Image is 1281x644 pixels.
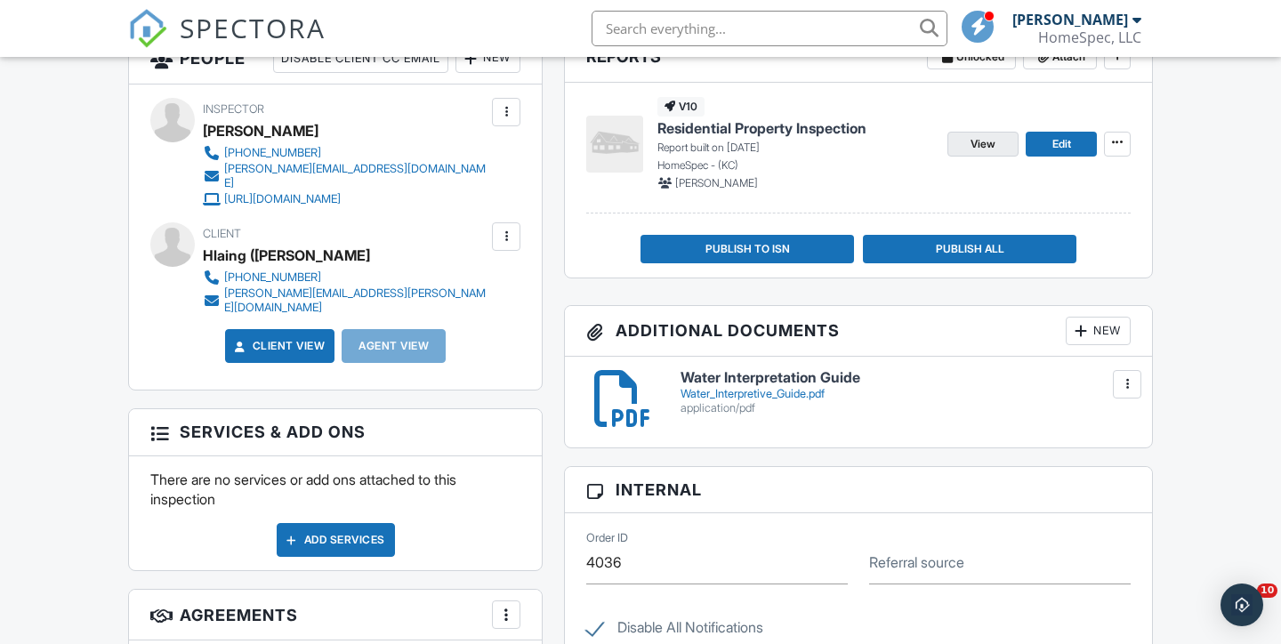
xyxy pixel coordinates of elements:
div: [PERSON_NAME][EMAIL_ADDRESS][DOMAIN_NAME] [224,162,487,190]
div: application/pdf [681,401,1131,415]
a: Water Interpretation Guide Water_Interpretive_Guide.pdf application/pdf [681,370,1131,415]
div: [URL][DOMAIN_NAME] [224,192,341,206]
div: Hlaing ([PERSON_NAME] [203,242,370,269]
div: Add Services [277,523,395,557]
a: [PHONE_NUMBER] [203,269,487,286]
div: [PHONE_NUMBER] [224,270,321,285]
span: Client [203,227,241,240]
div: New [455,44,520,73]
div: Open Intercom Messenger [1221,584,1263,626]
div: [PERSON_NAME] [1012,11,1128,28]
a: [PHONE_NUMBER] [203,144,487,162]
div: [PERSON_NAME][EMAIL_ADDRESS][PERSON_NAME][DOMAIN_NAME] [224,286,487,315]
h3: People [129,34,542,85]
h3: Additional Documents [565,306,1152,357]
div: Disable Client CC Email [273,44,448,73]
span: Inspector [203,102,264,116]
a: [PERSON_NAME][EMAIL_ADDRESS][DOMAIN_NAME] [203,162,487,190]
h3: Services & Add ons [129,409,542,455]
a: [PERSON_NAME][EMAIL_ADDRESS][PERSON_NAME][DOMAIN_NAME] [203,286,487,315]
h6: Water Interpretation Guide [681,370,1131,386]
div: [PERSON_NAME] [203,117,318,144]
h3: Internal [565,467,1152,513]
div: Water_Interpretive_Guide.pdf [681,387,1131,401]
a: Client View [231,337,326,355]
img: The Best Home Inspection Software - Spectora [128,9,167,48]
label: Referral source [869,552,964,572]
h3: Agreements [129,590,542,640]
input: Search everything... [592,11,947,46]
a: [URL][DOMAIN_NAME] [203,190,487,208]
a: SPECTORA [128,24,326,61]
div: New [1066,317,1131,345]
span: 10 [1257,584,1277,598]
label: Disable All Notifications [586,619,763,641]
label: Order ID [586,530,628,546]
span: SPECTORA [180,9,326,46]
div: HomeSpec, LLC [1038,28,1141,46]
div: [PHONE_NUMBER] [224,146,321,160]
div: There are no services or add ons attached to this inspection [129,456,542,571]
